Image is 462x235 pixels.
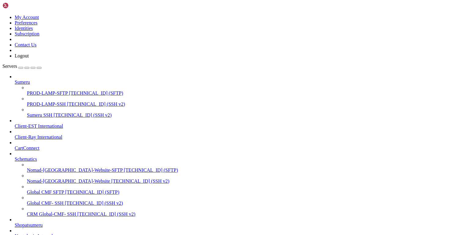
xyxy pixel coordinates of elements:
[27,112,460,118] a: Sumeru SSH [TECHNICAL_ID] (SSH v2)
[53,112,112,118] span: [TECHNICAL_ID] (SSH v2)
[15,15,39,20] a: My Account
[27,178,110,184] span: Nomad-[GEOGRAPHIC_DATA]-Website
[15,145,39,151] span: CartConnect
[15,123,460,129] a: Client-EST International
[2,64,42,69] a: Servers
[15,134,62,140] span: Client-Ray International
[15,145,460,151] a: CartConnect
[27,90,460,96] a: PROD-LAMP-SFTP [TECHNICAL_ID] (SFTP)
[15,53,29,58] a: Logout
[27,85,460,96] li: PROD-LAMP-SFTP [TECHNICAL_ID] (SFTP)
[15,156,37,162] span: Schematics
[27,211,460,217] a: CRM Global-CMF- SSH [TECHNICAL_ID] (SSH v2)
[111,178,169,184] span: [TECHNICAL_ID] (SSH v2)
[15,123,63,129] span: Client-EST International
[15,42,37,47] a: Contact Us
[27,101,66,107] span: PROD-LAMP-SSH
[27,173,460,184] li: Nomad-[GEOGRAPHIC_DATA]-Website [TECHNICAL_ID] (SSH v2)
[15,140,460,151] li: CartConnect
[27,200,64,206] span: Global CMF- SSH
[15,222,43,228] span: Shopatsumeru
[69,90,123,96] span: [TECHNICAL_ID] (SFTP)
[65,200,123,206] span: [TECHNICAL_ID] (SSH v2)
[15,20,38,25] a: Preferences
[27,101,460,107] a: PROD-LAMP-SSH [TECHNICAL_ID] (SSH v2)
[27,90,68,96] span: PROD-LAMP-SFTP
[15,217,460,228] li: Shopatsumeru
[15,79,460,85] a: Sumeru
[27,184,460,195] li: Global CMF SFTP [TECHNICAL_ID] (SFTP)
[2,2,38,9] img: Shellngn
[27,107,460,118] li: Sumeru SSH [TECHNICAL_ID] (SSH v2)
[15,151,460,217] li: Schematics
[27,178,460,184] a: Nomad-[GEOGRAPHIC_DATA]-Website [TECHNICAL_ID] (SSH v2)
[77,211,135,217] span: [TECHNICAL_ID] (SSH v2)
[27,112,52,118] span: Sumeru SSH
[27,167,460,173] a: Nomad-[GEOGRAPHIC_DATA]-Website-SFTP [TECHNICAL_ID] (SFTP)
[27,189,460,195] a: Global CMF SFTP [TECHNICAL_ID] (SFTP)
[15,79,30,85] span: Sumeru
[15,129,460,140] li: Client-Ray International
[27,162,460,173] li: Nomad-[GEOGRAPHIC_DATA]-Website-SFTP [TECHNICAL_ID] (SFTP)
[15,156,460,162] a: Schematics
[27,167,123,173] span: Nomad-[GEOGRAPHIC_DATA]-Website-SFTP
[27,200,460,206] a: Global CMF- SSH [TECHNICAL_ID] (SSH v2)
[27,189,64,195] span: Global CMF SFTP
[27,211,76,217] span: CRM Global-CMF- SSH
[27,96,460,107] li: PROD-LAMP-SSH [TECHNICAL_ID] (SSH v2)
[15,74,460,118] li: Sumeru
[27,206,460,217] li: CRM Global-CMF- SSH [TECHNICAL_ID] (SSH v2)
[2,64,17,69] span: Servers
[65,189,119,195] span: [TECHNICAL_ID] (SFTP)
[15,31,39,36] a: Subscription
[15,118,460,129] li: Client-EST International
[67,101,125,107] span: [TECHNICAL_ID] (SSH v2)
[27,195,460,206] li: Global CMF- SSH [TECHNICAL_ID] (SSH v2)
[15,222,460,228] a: Shopatsumeru
[15,134,460,140] a: Client-Ray International
[124,167,178,173] span: [TECHNICAL_ID] (SFTP)
[15,26,33,31] a: Identities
